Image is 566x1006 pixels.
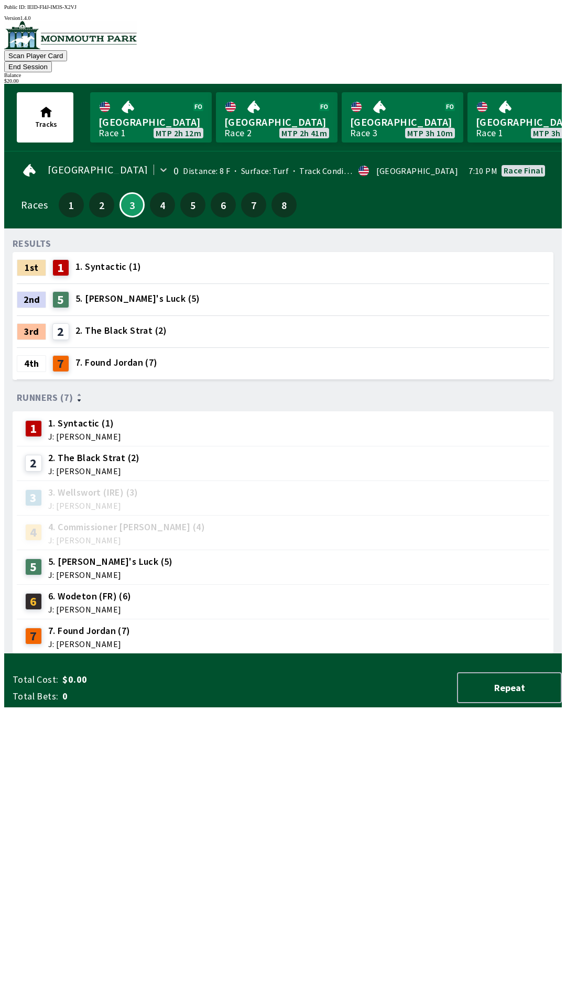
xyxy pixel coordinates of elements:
[457,672,562,703] button: Repeat
[25,455,42,472] div: 2
[52,259,69,276] div: 1
[183,166,230,176] span: Distance: 8 F
[27,4,77,10] span: IEID-FI4J-IM3S-X2VJ
[224,115,329,129] span: [GEOGRAPHIC_DATA]
[4,4,562,10] div: Public ID:
[4,15,562,21] div: Version 1.4.0
[180,192,205,217] button: 5
[241,192,266,217] button: 7
[183,201,203,209] span: 5
[75,324,167,337] span: 2. The Black Strat (2)
[17,259,46,276] div: 1st
[407,129,453,137] span: MTP 3h 10m
[89,192,114,217] button: 2
[13,690,58,703] span: Total Bets:
[48,520,205,534] span: 4. Commissioner [PERSON_NAME] (4)
[342,92,463,143] a: [GEOGRAPHIC_DATA]Race 3MTP 3h 10m
[52,323,69,340] div: 2
[21,201,48,209] div: Races
[281,129,327,137] span: MTP 2h 41m
[25,524,42,541] div: 4
[17,392,549,403] div: Runners (7)
[75,292,200,305] span: 5. [PERSON_NAME]'s Luck (5)
[48,417,121,430] span: 1. Syntactic (1)
[25,628,42,644] div: 7
[216,92,338,143] a: [GEOGRAPHIC_DATA]Race 2MTP 2h 41m
[62,673,227,686] span: $0.00
[48,432,121,441] span: J: [PERSON_NAME]
[25,489,42,506] div: 3
[48,605,132,614] span: J: [PERSON_NAME]
[173,167,179,175] div: 0
[48,536,205,544] span: J: [PERSON_NAME]
[4,61,52,72] button: End Session
[25,559,42,575] div: 5
[271,192,297,217] button: 8
[17,393,73,402] span: Runners (7)
[48,624,130,638] span: 7. Found Jordan (7)
[476,129,503,137] div: Race 1
[156,129,201,137] span: MTP 2h 12m
[289,166,380,176] span: Track Condition: Soft
[469,167,497,175] span: 7:10 PM
[48,589,132,603] span: 6. Wodeton (FR) (6)
[350,129,377,137] div: Race 3
[75,260,141,274] span: 1. Syntactic (1)
[59,192,84,217] button: 1
[52,291,69,308] div: 5
[92,201,112,209] span: 2
[274,201,294,209] span: 8
[4,50,67,61] button: Scan Player Card
[90,92,212,143] a: [GEOGRAPHIC_DATA]Race 1MTP 2h 12m
[504,166,543,174] div: Race final
[4,72,562,78] div: Balance
[62,690,227,703] span: 0
[13,239,51,248] div: RESULTS
[150,192,175,217] button: 4
[213,201,233,209] span: 6
[17,355,46,372] div: 4th
[13,673,58,686] span: Total Cost:
[466,682,552,694] span: Repeat
[224,129,252,137] div: Race 2
[48,486,138,499] span: 3. Wellswort (IRE) (3)
[17,323,46,340] div: 3rd
[48,571,173,579] span: J: [PERSON_NAME]
[244,201,264,209] span: 7
[17,92,73,143] button: Tracks
[123,202,141,207] span: 3
[119,192,145,217] button: 3
[52,355,69,372] div: 7
[99,115,203,129] span: [GEOGRAPHIC_DATA]
[376,167,458,175] div: [GEOGRAPHIC_DATA]
[4,78,562,84] div: $ 20.00
[99,129,126,137] div: Race 1
[230,166,289,176] span: Surface: Turf
[153,201,172,209] span: 4
[48,640,130,648] span: J: [PERSON_NAME]
[4,21,137,49] img: venue logo
[17,291,46,308] div: 2nd
[48,451,140,465] span: 2. The Black Strat (2)
[25,593,42,610] div: 6
[48,166,148,174] span: [GEOGRAPHIC_DATA]
[75,356,158,369] span: 7. Found Jordan (7)
[25,420,42,437] div: 1
[48,501,138,510] span: J: [PERSON_NAME]
[48,467,140,475] span: J: [PERSON_NAME]
[35,119,57,129] span: Tracks
[61,201,81,209] span: 1
[211,192,236,217] button: 6
[350,115,455,129] span: [GEOGRAPHIC_DATA]
[48,555,173,568] span: 5. [PERSON_NAME]'s Luck (5)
